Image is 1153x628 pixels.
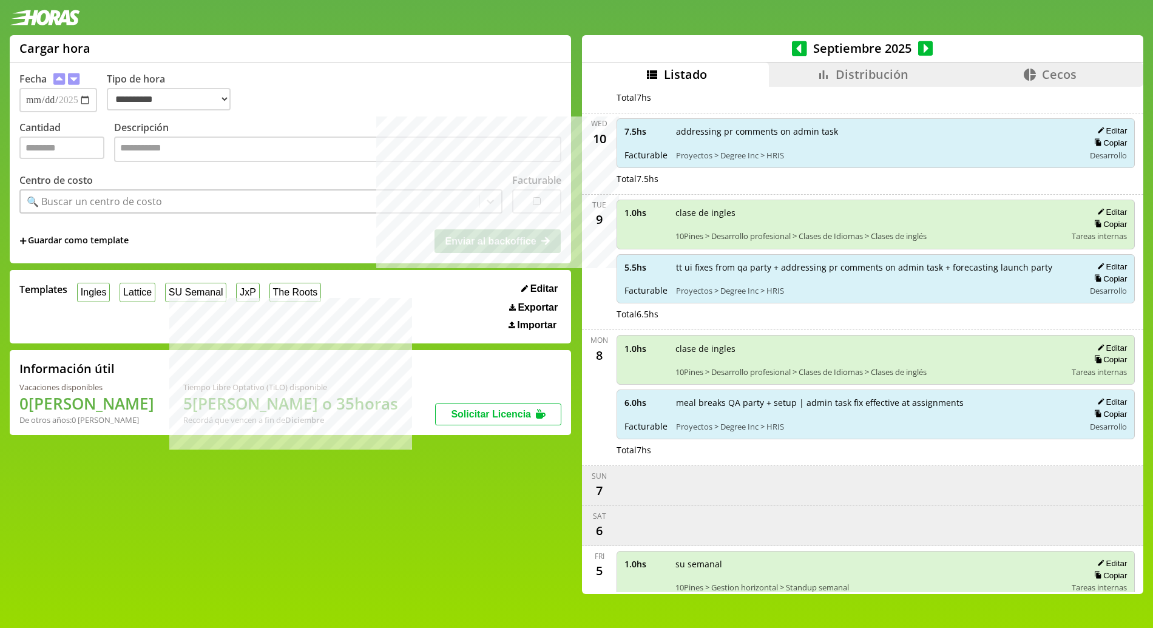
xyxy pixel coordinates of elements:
[675,366,1064,377] span: 10Pines > Desarrollo profesional > Clases de Idiomas > Clases de inglés
[27,195,162,208] div: 🔍 Buscar un centro de costo
[590,210,609,229] div: 9
[624,285,668,296] span: Facturable
[807,40,918,56] span: Septiembre 2025
[624,149,668,161] span: Facturable
[1094,343,1127,353] button: Editar
[120,283,155,302] button: Lattice
[107,88,231,110] select: Tipo de hora
[675,343,1064,354] span: clase de ingles
[624,397,668,408] span: 6.0 hs
[435,403,561,425] button: Solicitar Licencia
[1090,138,1127,148] button: Copiar
[19,72,47,86] label: Fecha
[676,126,1077,137] span: addressing pr comments on admin task
[617,444,1135,456] div: Total 7 hs
[624,558,667,570] span: 1.0 hs
[19,174,93,187] label: Centro de costo
[590,129,609,148] div: 10
[592,471,607,481] div: Sun
[1094,126,1127,136] button: Editar
[1090,409,1127,419] button: Copiar
[183,382,398,393] div: Tiempo Libre Optativo (TiLO) disponible
[675,582,1064,593] span: 10Pines > Gestion horizontal > Standup semanal
[676,262,1077,273] span: tt ui fixes from qa party + addressing pr comments on admin task + forecasting launch party
[624,343,667,354] span: 1.0 hs
[114,121,561,165] label: Descripción
[836,66,908,83] span: Distribución
[107,72,240,112] label: Tipo de hora
[183,414,398,425] div: Recordá que vencen a fin de
[114,137,561,162] textarea: Descripción
[1090,285,1127,296] span: Desarrollo
[624,420,668,432] span: Facturable
[451,409,531,419] span: Solicitar Licencia
[1090,150,1127,161] span: Desarrollo
[1072,582,1127,593] span: Tareas internas
[675,558,1064,570] span: su semanal
[676,397,1077,408] span: meal breaks QA party + setup | admin task fix effective at assignments
[675,231,1064,241] span: 10Pines > Desarrollo profesional > Clases de Idiomas > Clases de inglés
[617,92,1135,103] div: Total 7 hs
[1094,207,1127,217] button: Editar
[10,10,80,25] img: logotipo
[1090,570,1127,581] button: Copiar
[1072,366,1127,377] span: Tareas internas
[593,511,606,521] div: Sat
[582,87,1143,593] div: scrollable content
[165,283,226,302] button: SU Semanal
[77,283,110,302] button: Ingles
[19,40,90,56] h1: Cargar hora
[624,262,668,273] span: 5.5 hs
[19,283,67,296] span: Templates
[1094,558,1127,569] button: Editar
[617,308,1135,320] div: Total 6.5 hs
[1090,354,1127,365] button: Copiar
[19,234,129,248] span: +Guardar como template
[624,126,668,137] span: 7.5 hs
[624,207,667,218] span: 1.0 hs
[19,382,154,393] div: Vacaciones disponibles
[590,521,609,541] div: 6
[1072,231,1127,241] span: Tareas internas
[512,174,561,187] label: Facturable
[590,345,609,365] div: 8
[1090,421,1127,432] span: Desarrollo
[592,200,606,210] div: Tue
[285,414,324,425] b: Diciembre
[595,551,604,561] div: Fri
[505,302,561,314] button: Exportar
[19,393,154,414] h1: 0 [PERSON_NAME]
[1090,219,1127,229] button: Copiar
[664,66,707,83] span: Listado
[517,320,556,331] span: Importar
[590,481,609,501] div: 7
[518,302,558,313] span: Exportar
[617,173,1135,184] div: Total 7.5 hs
[1094,262,1127,272] button: Editar
[19,121,114,165] label: Cantidad
[1094,397,1127,407] button: Editar
[19,414,154,425] div: De otros años: 0 [PERSON_NAME]
[518,283,561,295] button: Editar
[1090,274,1127,284] button: Copiar
[269,283,321,302] button: The Roots
[590,561,609,581] div: 5
[675,207,1064,218] span: clase de ingles
[591,118,607,129] div: Wed
[1042,66,1077,83] span: Cecos
[183,393,398,414] h1: 5 [PERSON_NAME] o 35 horas
[590,335,608,345] div: Mon
[676,285,1077,296] span: Proyectos > Degree Inc > HRIS
[236,283,259,302] button: JxP
[676,421,1077,432] span: Proyectos > Degree Inc > HRIS
[19,234,27,248] span: +
[676,150,1077,161] span: Proyectos > Degree Inc > HRIS
[19,137,104,159] input: Cantidad
[19,360,115,377] h2: Información útil
[530,283,558,294] span: Editar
